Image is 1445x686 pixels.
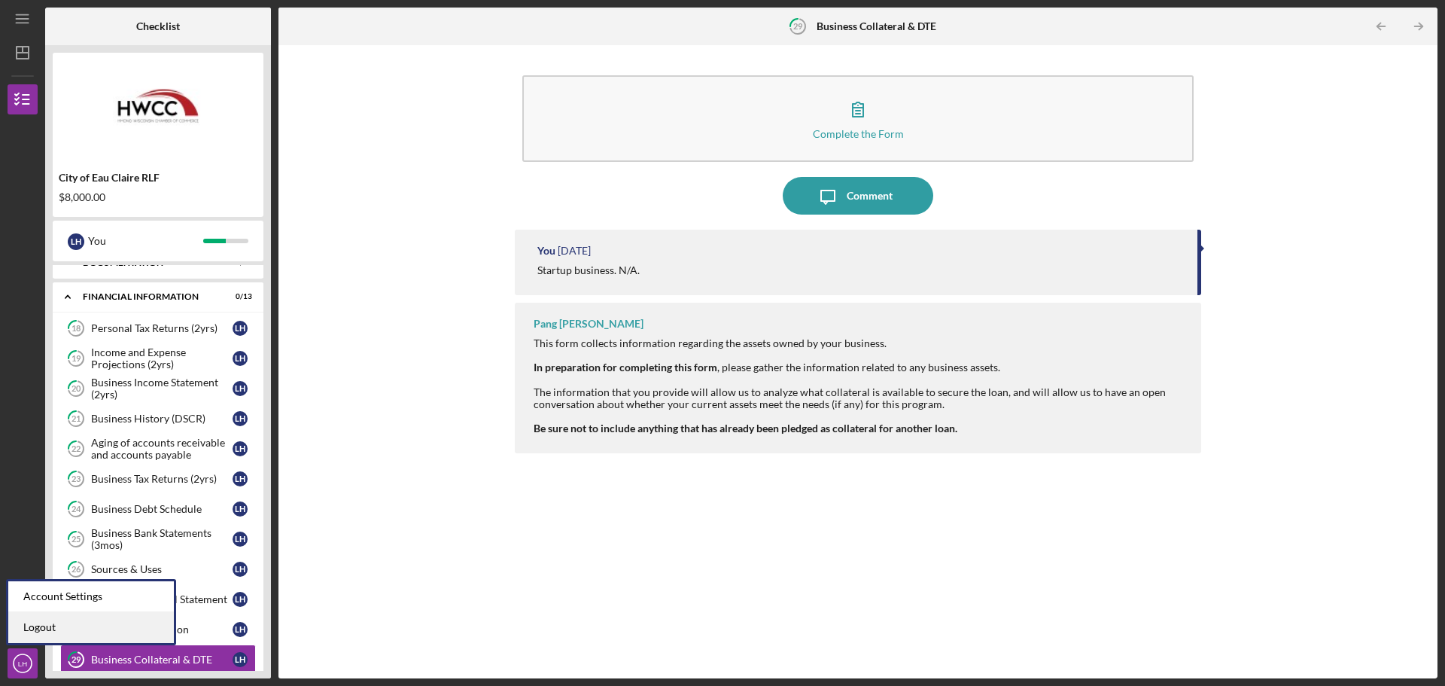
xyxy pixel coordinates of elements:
div: Income and Expense Projections (2yrs) [91,346,233,370]
time: 2025-09-11 17:26 [558,245,591,257]
tspan: 22 [71,444,81,454]
div: Personal Tax Returns (2yrs) [91,322,233,334]
div: You [88,228,203,254]
a: 29Business Collateral & DTELH [60,645,256,675]
div: You [537,245,555,257]
div: L H [233,411,248,426]
div: Aging of accounts receivable and accounts payable [91,437,233,461]
b: Checklist [136,20,180,32]
tspan: 25 [71,535,81,544]
div: Business Tax Returns (2yrs) [91,473,233,485]
a: 20Business Income Statement (2yrs)LH [60,373,256,404]
strong: Be sure not to include anything that has already been pledged as collateral for another loan. [534,422,957,434]
a: 22Aging of accounts receivable and accounts payableLH [60,434,256,464]
div: Financial Information [83,292,214,301]
div: Account Settings [8,581,174,612]
div: Sources & Uses [91,563,233,575]
a: Logout [8,612,174,643]
button: Complete the Form [522,75,1194,162]
div: This form collects information regarding the assets owned by your business. , please gather the i... [534,337,1186,410]
tspan: 23 [71,474,81,484]
tspan: 26 [71,565,81,575]
a: 23Business Tax Returns (2yrs)LH [60,464,256,494]
div: Business History (DSCR) [91,413,233,425]
button: LH [8,648,38,678]
a: 26Sources & UsesLH [60,554,256,584]
div: L H [233,592,248,607]
a: 24Business Debt ScheduleLH [60,494,256,524]
div: L H [233,321,248,336]
div: L H [233,652,248,667]
div: Business Bank Statements (3mos) [91,527,233,551]
div: L H [233,471,248,486]
tspan: 24 [71,505,81,514]
div: $8,000.00 [59,191,257,203]
tspan: 19 [71,354,81,364]
img: Product logo [53,60,263,151]
div: L H [233,562,248,577]
div: Startup business. N/A. [537,264,640,276]
div: Pang [PERSON_NAME] [534,318,643,330]
a: 19Income and Expense Projections (2yrs)LH [60,343,256,373]
div: Business Income Statement (2yrs) [91,377,233,401]
div: L H [233,532,248,547]
b: Business Collateral & DTE [817,20,936,32]
text: LH [18,660,27,668]
div: L H [68,233,84,250]
div: 0 / 13 [225,292,252,301]
tspan: 29 [793,21,803,31]
button: Comment [783,177,933,215]
div: Business Debt Schedule [91,503,233,515]
div: L H [233,502,248,517]
a: 18Personal Tax Returns (2yrs)LH [60,313,256,343]
tspan: 21 [71,414,81,424]
tspan: 29 [71,655,81,665]
strong: In preparation for completing this form [534,361,717,373]
div: L H [233,441,248,456]
div: L H [233,351,248,366]
a: 21Business History (DSCR)LH [60,404,256,434]
tspan: 18 [71,324,81,334]
div: Complete the Form [813,128,904,139]
tspan: 20 [71,384,81,394]
div: L H [233,381,248,396]
div: City of Eau Claire RLF [59,172,257,184]
div: L H [233,622,248,637]
div: Comment [847,177,893,215]
a: 25Business Bank Statements (3mos)LH [60,524,256,554]
div: Business Collateral & DTE [91,654,233,666]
